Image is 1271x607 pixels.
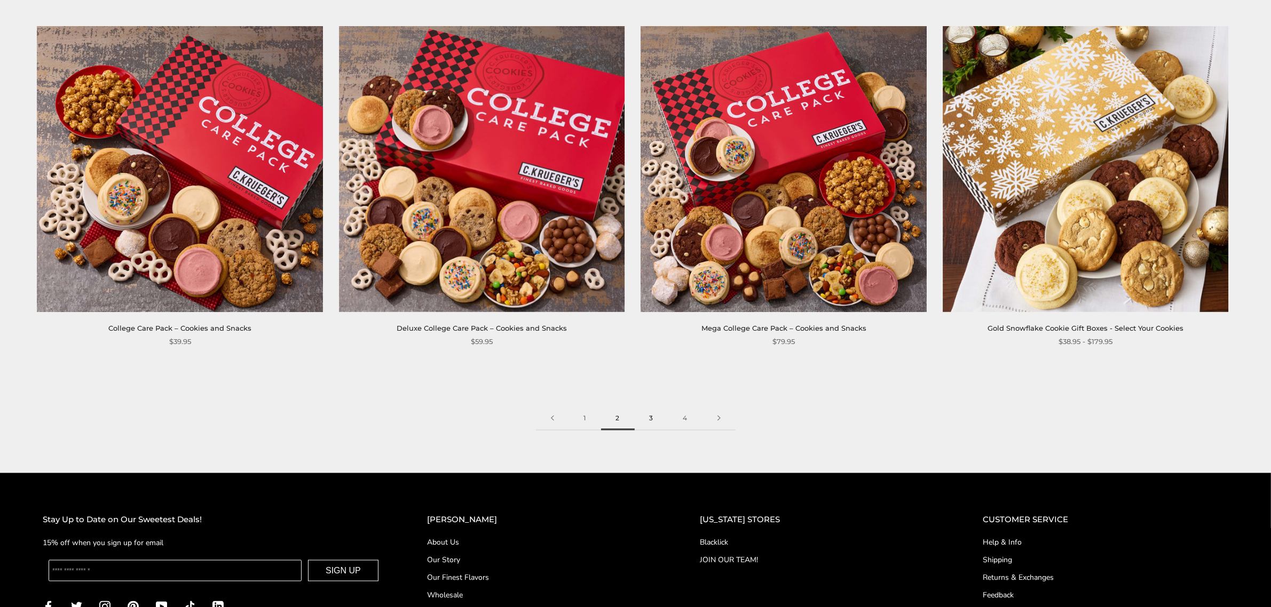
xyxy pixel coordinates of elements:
a: Deluxe College Care Pack – Cookies and Snacks [397,324,567,332]
a: Returns & Exchanges [983,572,1228,583]
h2: [PERSON_NAME] [427,513,657,526]
input: Enter your email [49,560,302,581]
a: 3 [635,406,668,430]
a: Blacklick [700,537,940,548]
a: Help & Info [983,537,1228,548]
a: Feedback [983,589,1228,601]
span: $59.95 [471,336,493,347]
span: 2 [601,406,635,430]
a: 1 [569,406,601,430]
a: Wholesale [427,589,657,601]
span: $39.95 [169,336,191,347]
span: $79.95 [772,336,795,347]
a: Gold Snowflake Cookie Gift Boxes - Select Your Cookies [988,324,1183,332]
h2: Stay Up to Date on Our Sweetest Deals! [43,513,384,526]
a: 4 [668,406,702,430]
span: $38.95 - $179.95 [1059,336,1112,347]
a: Previous page [536,406,569,430]
a: Next page [702,406,736,430]
a: Shipping [983,554,1228,565]
a: Mega College Care Pack – Cookies and Snacks [701,324,866,332]
a: About Us [427,537,657,548]
a: JOIN OUR TEAM! [700,554,940,565]
img: Deluxe College Care Pack – Cookies and Snacks [339,26,625,312]
h2: CUSTOMER SERVICE [983,513,1228,526]
a: Our Story [427,554,657,565]
a: Our Finest Flavors [427,572,657,583]
button: SIGN UP [308,560,378,581]
p: 15% off when you sign up for email [43,537,384,549]
img: Mega College Care Pack – Cookies and Snacks [641,26,926,312]
a: Mega College Care Pack – Cookies and Snacks [641,26,927,312]
h2: [US_STATE] STORES [700,513,940,526]
a: College Care Pack – Cookies and Snacks [108,324,251,332]
img: Gold Snowflake Cookie Gift Boxes - Select Your Cookies [943,26,1228,312]
img: College Care Pack – Cookies and Snacks [37,26,323,312]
